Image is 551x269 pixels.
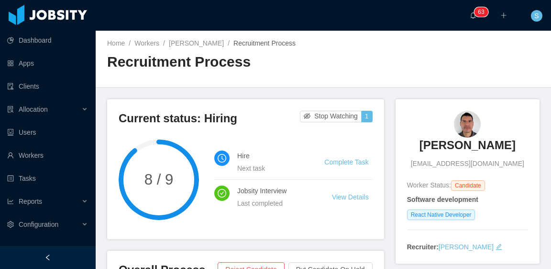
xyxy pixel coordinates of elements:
a: icon: auditClients [7,77,88,96]
strong: Recruiter: [407,243,439,251]
a: View Details [332,193,369,201]
p: 6 [478,7,481,17]
strong: Software development [407,196,478,203]
a: icon: robotUsers [7,123,88,142]
p: 3 [481,7,485,17]
a: icon: pie-chartDashboard [7,31,88,50]
i: icon: plus [500,12,507,19]
i: icon: setting [7,221,14,228]
i: icon: bell [470,12,476,19]
h4: Hire [237,151,301,161]
span: Recruitment Process [233,39,296,47]
a: [PERSON_NAME] [419,138,516,159]
a: icon: profileTasks [7,169,88,188]
a: icon: userWorkers [7,146,88,165]
span: S [534,10,539,22]
a: icon: appstoreApps [7,54,88,73]
a: [PERSON_NAME] [439,243,494,251]
i: icon: check-circle [218,189,226,198]
button: 1 [361,111,373,122]
img: 059d4ae1-9d77-4ffa-a54c-25c10ef1d3d2_689fce78d59b5-90w.png [454,111,481,138]
span: 8 / 9 [119,172,199,187]
a: [PERSON_NAME] [169,39,224,47]
span: / [163,39,165,47]
i: icon: line-chart [7,198,14,205]
sup: 63 [474,7,488,17]
h3: Current status: Hiring [119,111,300,126]
i: icon: clock-circle [218,154,226,163]
h2: Recruitment Process [107,52,323,72]
span: [EMAIL_ADDRESS][DOMAIN_NAME] [411,159,524,169]
span: Allocation [19,105,48,113]
i: icon: solution [7,106,14,113]
a: Home [107,39,125,47]
div: Next task [237,163,301,174]
span: Candidate [451,180,485,191]
span: Configuration [19,221,58,228]
i: icon: edit [496,244,502,250]
span: / [129,39,131,47]
a: Complete Task [324,158,368,166]
div: Last completed [237,198,309,209]
span: Reports [19,198,42,205]
span: React Native Developer [407,210,475,220]
h3: [PERSON_NAME] [419,138,516,153]
h4: Jobsity Interview [237,186,309,196]
a: Workers [134,39,159,47]
span: Worker Status: [407,181,451,189]
button: icon: eye-invisibleStop Watching [300,111,362,122]
span: / [228,39,230,47]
